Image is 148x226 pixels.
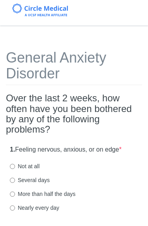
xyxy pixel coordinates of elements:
label: Not at all [10,162,39,170]
input: More than half the days [10,192,15,197]
input: Several days [10,178,15,183]
h2: Over the last 2 weeks, how often have you been bothered by any of the following problems? [6,93,142,135]
label: Several days [10,176,50,184]
strong: 1. [10,146,15,153]
h1: General Anxiety Disorder [6,50,142,85]
label: Nearly every day [10,204,59,212]
img: Circle Medical Logo [12,4,68,16]
input: Nearly every day [10,205,15,211]
input: Not at all [10,164,15,169]
label: More than half the days [10,190,75,198]
label: Feeling nervous, anxious, or on edge [10,145,122,154]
